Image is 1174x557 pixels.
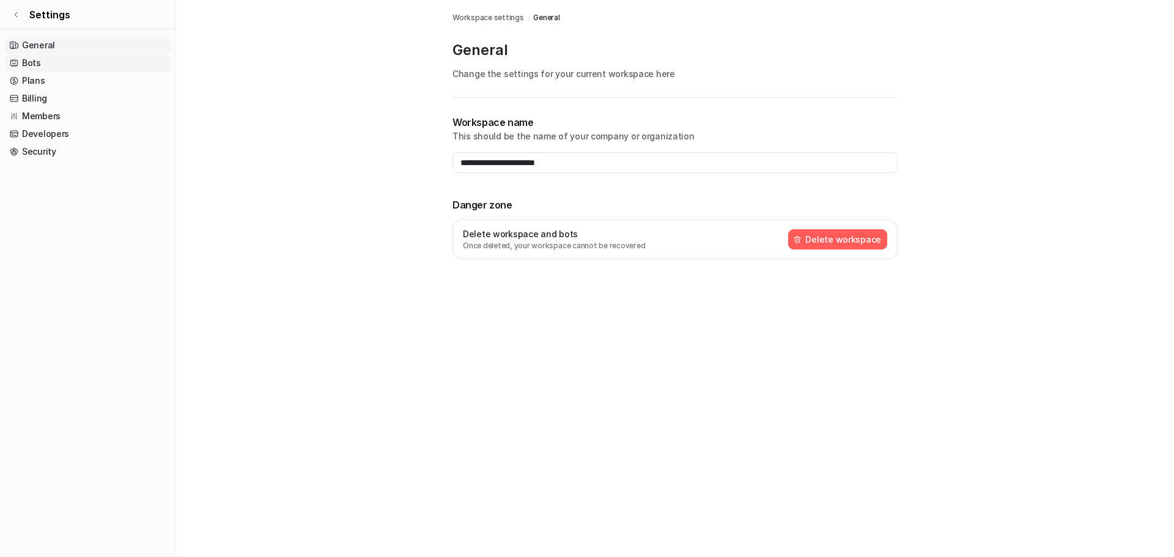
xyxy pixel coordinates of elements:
[5,37,171,54] a: General
[5,143,171,160] a: Security
[5,54,171,72] a: Bots
[452,115,898,130] p: Workspace name
[29,7,70,22] span: Settings
[528,12,530,23] span: /
[452,40,898,60] p: General
[463,240,645,251] p: Once deleted, your workspace cannot be recovered
[5,72,171,89] a: Plans
[452,12,524,23] a: Workspace settings
[788,229,887,249] button: Delete workspace
[5,90,171,107] a: Billing
[463,227,645,240] p: Delete workspace and bots
[533,12,559,23] a: General
[452,67,898,80] p: Change the settings for your current workspace here
[452,197,898,212] p: Danger zone
[452,130,898,142] p: This should be the name of your company or organization
[5,108,171,125] a: Members
[5,125,171,142] a: Developers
